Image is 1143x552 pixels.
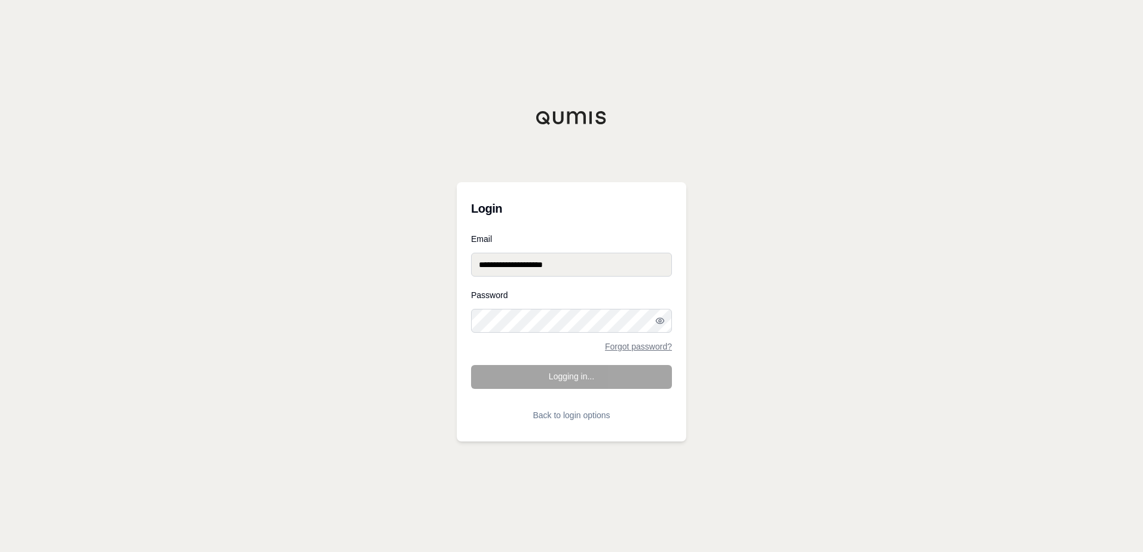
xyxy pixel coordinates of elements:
[471,235,672,243] label: Email
[471,403,672,427] button: Back to login options
[471,197,672,220] h3: Login
[536,111,607,125] img: Qumis
[605,342,672,351] a: Forgot password?
[471,291,672,299] label: Password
